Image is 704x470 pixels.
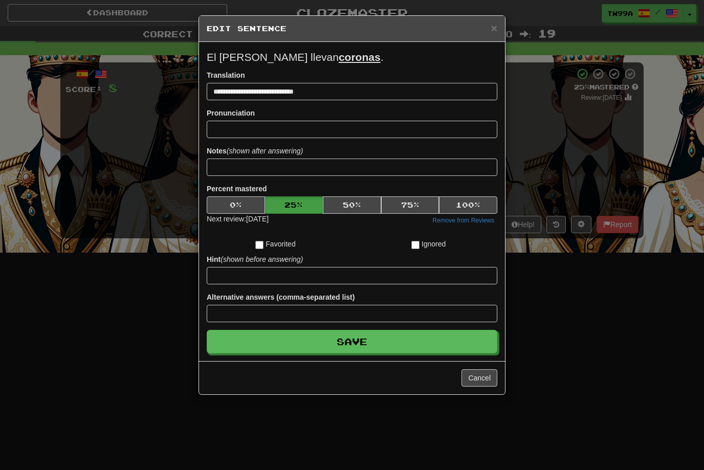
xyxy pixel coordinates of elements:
[323,196,381,214] button: 50%
[227,147,303,155] em: (shown after answering)
[381,196,439,214] button: 75%
[207,108,255,118] label: Pronunciation
[429,215,497,226] button: Remove from Reviews
[207,70,245,80] label: Translation
[439,196,497,214] button: 100%
[207,24,497,34] h5: Edit Sentence
[207,196,265,214] button: 0%
[207,330,497,353] button: Save
[207,146,303,156] label: Notes
[207,50,497,65] p: El [PERSON_NAME] llevan .
[207,196,497,214] div: Percent mastered
[207,184,267,194] label: Percent mastered
[207,214,269,226] div: Next review: [DATE]
[221,255,303,263] em: (shown before answering)
[255,241,263,249] input: Favorited
[491,23,497,33] button: Close
[411,241,420,249] input: Ignored
[265,196,323,214] button: 25%
[339,51,381,63] u: coronas
[255,239,295,249] label: Favorited
[411,239,446,249] label: Ignored
[461,369,497,387] button: Cancel
[207,292,355,302] label: Alternative answers (comma-separated list)
[491,22,497,34] span: ×
[207,254,303,264] label: Hint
